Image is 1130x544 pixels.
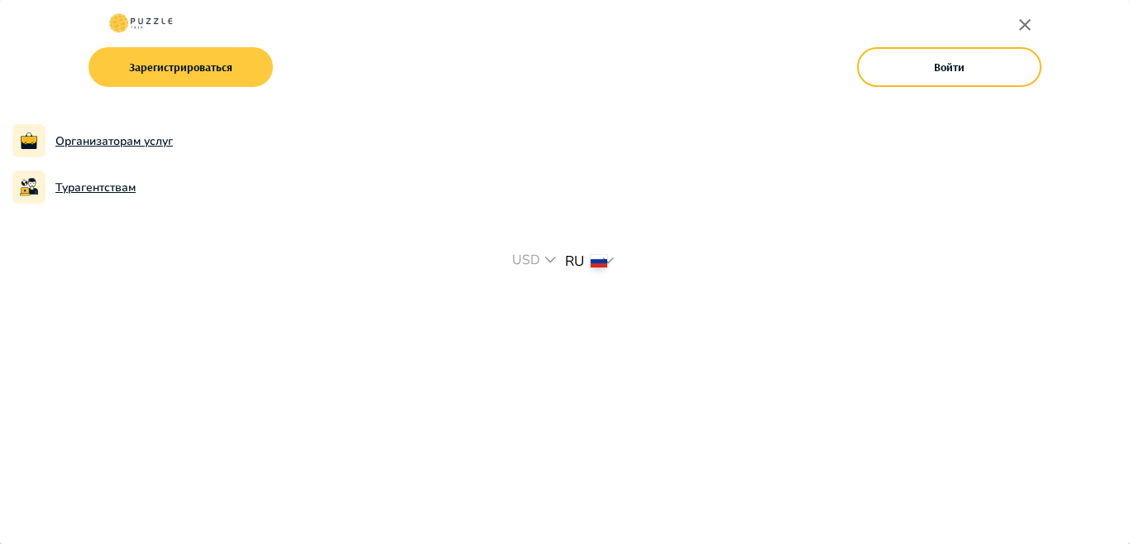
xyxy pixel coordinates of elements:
div: USD [507,250,565,274]
a: Организаторам услуг [55,132,173,150]
a: Турагентствам [55,179,136,196]
button: Зарегистрироваться [89,47,273,87]
img: lang [591,255,607,267]
p: RU [565,251,584,272]
button: Войти [857,47,1041,87]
